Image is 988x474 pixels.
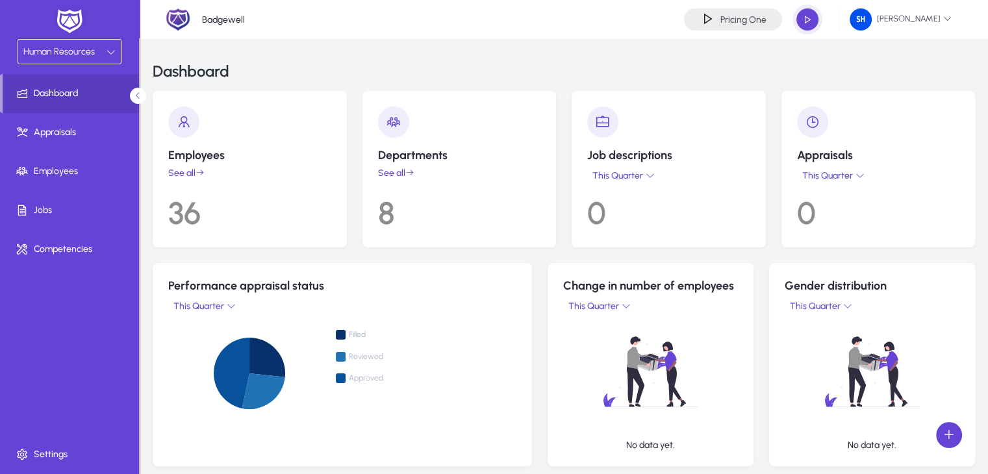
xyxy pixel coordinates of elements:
p: Departments [378,148,541,162]
a: Jobs [3,191,142,230]
span: Filled [349,330,406,340]
a: Competencies [3,230,142,269]
button: [PERSON_NAME] [839,8,962,31]
p: 0 [797,184,960,232]
p: Badgewell [202,14,245,25]
a: Employees [3,152,142,191]
button: This Quarter [797,168,867,184]
p: Job descriptions [587,148,750,162]
span: Settings [3,448,142,461]
h5: Gender distribution [785,279,959,293]
span: Competencies [3,243,142,256]
span: Reviewed [336,353,406,364]
p: 36 [168,184,331,232]
span: Employees [3,165,142,178]
span: Approved [336,374,406,386]
span: This Quarter [171,301,227,312]
span: This Quarter [787,301,843,312]
span: This Quarter [590,170,646,181]
p: 0 [587,184,750,232]
span: Dashboard [3,87,139,100]
h5: Change in number of employees [563,279,738,293]
img: no-data.svg [563,314,738,429]
p: 8 [378,184,541,232]
a: See all [378,168,541,179]
a: Settings [3,435,142,474]
a: See all [168,168,331,179]
h5: Performance appraisal status [168,279,516,293]
img: 132.png [850,8,872,31]
p: No data yet. [626,440,675,451]
span: Human Resources [23,46,95,57]
img: white-logo.png [53,8,86,35]
button: This Quarter [563,298,633,314]
span: This Quarter [566,301,622,312]
span: Approved [349,373,406,383]
img: 2.png [166,7,190,32]
h4: Pricing One [720,14,766,25]
span: Reviewed [349,352,406,362]
button: This Quarter [587,168,657,184]
span: [PERSON_NAME] [850,8,952,31]
img: no-data.svg [785,314,959,429]
h3: Dashboard [153,64,229,79]
button: This Quarter [785,298,855,314]
p: Employees [168,148,331,162]
p: No data yet. [848,440,896,451]
span: This Quarter [800,170,855,181]
span: Jobs [3,204,142,217]
p: Appraisals [797,148,960,162]
a: Appraisals [3,113,142,152]
span: Appraisals [3,126,142,139]
span: Filled [336,331,406,342]
button: This Quarter [168,298,238,314]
